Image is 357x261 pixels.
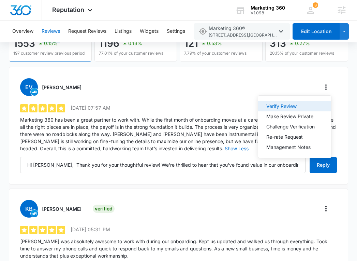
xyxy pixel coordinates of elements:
div: Verify Review [266,104,315,109]
p: 0.15% [44,41,58,46]
div: Management Notes [266,145,315,150]
p: 0.53% [207,41,222,46]
img: product-trl.v2.svg [31,88,38,96]
p: 197 customer review previous period [13,50,85,56]
div: Verified [93,205,115,213]
p: 7.79% of your customer reviews [184,50,247,56]
div: Challenge Verification [266,124,315,129]
span: Marketing 360® [209,25,277,39]
p: 1553 [13,38,35,49]
span: KB [20,200,38,218]
span: [STREET_ADDRESS] , [GEOGRAPHIC_DATA][PERSON_NAME] , CO [209,32,277,39]
button: Reply [310,157,337,173]
button: More [321,203,331,214]
h3: [PERSON_NAME] [42,84,81,91]
p: 77.01% of your customer reviews [99,50,163,56]
div: account name [251,5,285,11]
p: 121 [184,38,198,49]
h3: [PERSON_NAME] [42,205,81,212]
p: 313 [270,38,286,49]
button: Management Notes [258,142,331,152]
button: Re-rate Request [258,132,331,142]
p: [DATE] 05:31 PM [71,226,110,233]
p: Marketing 360 has been a great partner to work with. While the first month of onboarding moves at... [20,116,337,152]
button: Reviews [42,20,60,42]
div: account id [251,11,285,15]
p: 1196 [99,38,119,49]
p: 0.27% [295,41,310,46]
span: 3 [313,2,318,8]
input: Reply to this review... [20,157,306,173]
button: Verify Review [258,101,331,111]
div: notifications count [313,2,318,8]
span: EV [20,78,38,96]
p: 0.13% [128,41,142,46]
div: Make Review Private [266,114,315,119]
button: Overview [12,20,33,42]
p: [PERSON_NAME] was absolutely awesome to work with during our onboarding. Kept us updated and walk... [20,238,337,259]
img: product-trl.v2.svg [31,210,38,217]
button: Listings [115,20,132,42]
p: [DATE] 07:57 AM [71,104,110,111]
button: Edit Location [293,23,340,40]
span: Reputation [52,6,84,13]
button: Request Reviews [68,20,106,42]
button: Make Review Private [258,111,331,122]
button: Challenge Verification [258,122,331,132]
p: 20.15% of your customer reviews [270,50,334,56]
button: Settings [167,20,185,42]
div: Re-rate Request [266,135,315,139]
button: Widgets [140,20,159,42]
button: More [321,82,331,93]
button: Marketing 360®[STREET_ADDRESS],[GEOGRAPHIC_DATA][PERSON_NAME],CO [194,23,290,40]
button: Show Less [225,146,249,151]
